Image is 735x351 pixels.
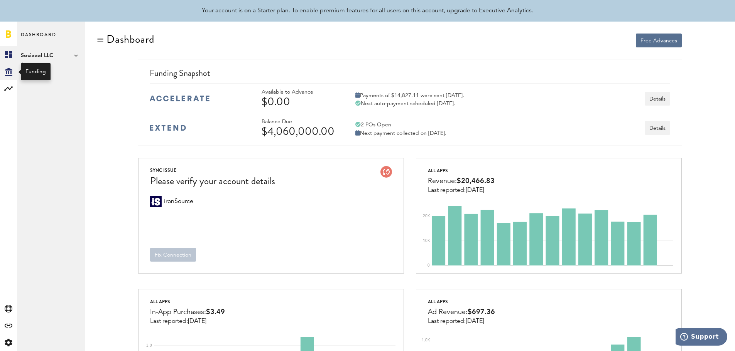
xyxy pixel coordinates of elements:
[150,67,670,84] div: Funding Snapshot
[466,187,484,193] span: [DATE]
[25,68,46,76] div: Funding
[21,51,81,60] span: Sociaaal LLC
[428,297,495,306] div: All apps
[422,338,430,342] text: 1.0K
[202,6,533,15] div: Your account is on a Starter plan. To enable premium features for all users on this account, upgr...
[428,187,495,194] div: Last reported:
[636,34,682,47] button: Free Advances
[423,214,430,218] text: 20K
[428,306,495,318] div: Ad Revenue:
[645,92,670,106] button: Details
[676,328,727,347] iframe: Opens a widget where you can find more information
[457,178,495,185] span: $20,466.83
[150,297,225,306] div: All apps
[355,130,446,137] div: Next payment collected on [DATE].
[150,318,225,325] div: Last reported:
[466,318,484,324] span: [DATE]
[427,264,430,267] text: 0
[150,306,225,318] div: In-App Purchases:
[262,125,335,138] div: $4,060,000.00
[150,166,275,175] div: SYNC ISSUE
[428,318,495,325] div: Last reported:
[423,239,430,243] text: 10K
[150,96,210,101] img: accelerate-medium-blue-logo.svg
[146,344,152,348] text: 3.0
[206,309,225,316] span: $3.49
[380,166,392,178] img: account-issue.svg
[428,166,495,175] div: All apps
[106,33,154,45] div: Dashboard
[188,318,206,324] span: [DATE]
[428,175,495,187] div: Revenue:
[262,96,335,108] div: $0.00
[262,89,335,96] div: Available to Advance
[645,121,670,135] button: Details
[355,92,464,99] div: Payments of $14,827.11 were sent [DATE].
[262,119,335,125] div: Balance Due
[150,175,275,188] div: Please verify your account details
[164,196,193,207] span: ironSource
[150,248,196,262] button: Fix Connection
[355,100,464,107] div: Next auto-payment scheduled [DATE].
[150,196,162,207] div: ironSource
[355,121,446,128] div: 2 POs Open
[468,309,495,316] span: $697.36
[21,30,56,46] span: Dashboard
[150,125,186,131] img: extend-medium-blue-logo.svg
[21,60,81,69] span: Accountant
